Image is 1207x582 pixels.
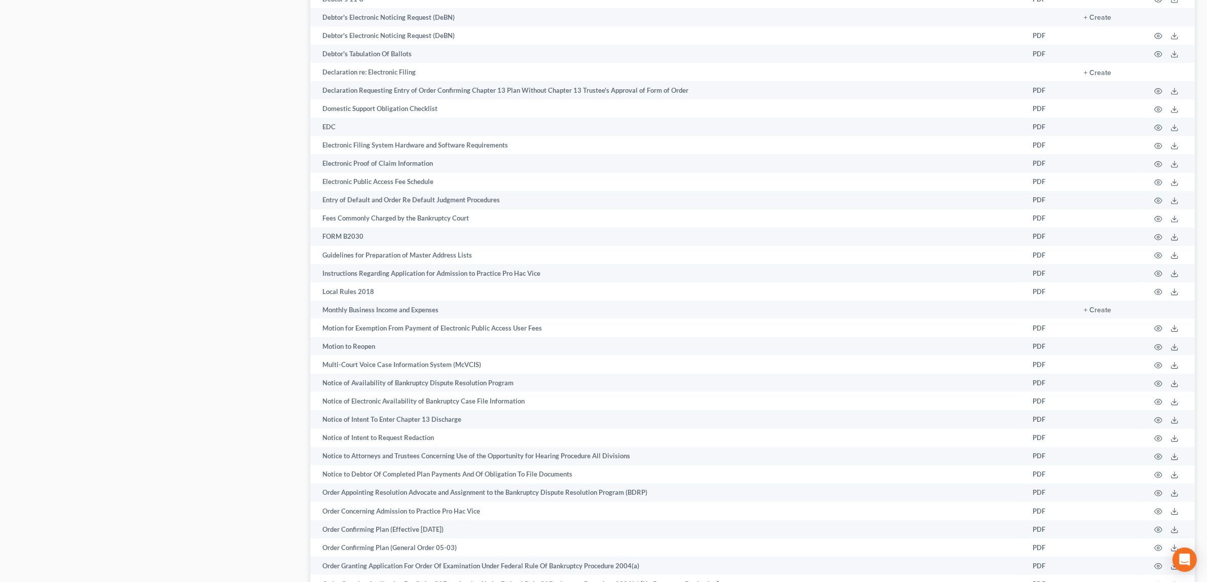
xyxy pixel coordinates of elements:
td: Debtor's Tabulation Of Ballots [310,45,1025,63]
td: Guidelines for Preparation of Master Address Lists [310,246,1025,264]
td: PDF [1025,118,1076,136]
td: EDC [310,118,1025,136]
td: Local Rules 2018 [310,282,1025,301]
td: Declaration Requesting Entry of Order Confirming Chapter 13 Plan Without Chapter 13 Trustee's App... [310,81,1025,99]
td: PDF [1025,465,1076,484]
td: PDF [1025,374,1076,392]
td: PDF [1025,246,1076,264]
td: PDF [1025,319,1076,337]
td: Motion for Exemption From Payment of Electronic Public Access User Fees [310,319,1025,337]
td: PDF [1025,337,1076,355]
td: Notice to Debtor Of Completed Plan Payments And Of Obligation To File Documents [310,465,1025,484]
td: PDF [1025,355,1076,374]
td: PDF [1025,81,1076,99]
div: Open Intercom Messenger [1173,548,1197,572]
td: PDF [1025,410,1076,428]
td: Domestic Support Obligation Checklist [310,99,1025,118]
td: PDF [1025,99,1076,118]
button: + Create [1084,307,1111,314]
td: Electronic Proof of Claim Information [310,154,1025,172]
td: Motion to Reopen [310,337,1025,355]
td: Instructions Regarding Application for Admission to Practice Pro Hac Vice [310,264,1025,282]
td: PDF [1025,154,1076,172]
td: Order Granting Application For Order Of Examination Under Federal Rule Of Bankruptcy Procedure 20... [310,557,1025,575]
td: Multi-Court Voice Case Information System (McVCIS) [310,355,1025,374]
td: PDF [1025,447,1076,465]
td: PDF [1025,45,1076,63]
td: Notice of Intent to Request Redaction [310,429,1025,447]
td: PDF [1025,520,1076,538]
td: PDF [1025,392,1076,410]
td: PDF [1025,191,1076,209]
td: PDF [1025,484,1076,502]
td: PDF [1025,557,1076,575]
td: Monthly Business Income and Expenses [310,301,1025,319]
td: PDF [1025,228,1076,246]
td: PDF [1025,282,1076,301]
td: Entry of Default and Order Re Default Judgment Procedures [310,191,1025,209]
td: Order Confirming Plan (General Order 05-03) [310,538,1025,557]
td: PDF [1025,136,1076,154]
td: Order Concerning Admission to Practice Pro Hac Vice [310,502,1025,520]
td: Notice of Intent To Enter Chapter 13 Discharge [310,410,1025,428]
td: PDF [1025,26,1076,45]
td: Notice of Electronic Availability of Bankruptcy Case File Information [310,392,1025,410]
td: Electronic Filing System Hardware and Software Requirements [310,136,1025,154]
td: FORM B2030 [310,228,1025,246]
button: + Create [1084,14,1111,21]
td: Notice to Attorneys and Trustees Concerning Use of the Opportunity for Hearing Procedure All Divi... [310,447,1025,465]
td: Notice of Availability of Bankruptcy Dispute Resolution Program [310,374,1025,392]
td: PDF [1025,538,1076,557]
td: Electronic Public Access Fee Schedule [310,173,1025,191]
td: Order Appointing Resolution Advocate and Assignment to the Bankruptcy Dispute Resolution Program ... [310,484,1025,502]
td: Debtor's Electronic Noticing Request (DeBN) [310,26,1025,45]
td: PDF [1025,429,1076,447]
td: Debtor's Electronic Noticing Request (DeBN) [310,8,1025,26]
td: Declaration re: Electronic Filing [310,63,1025,81]
td: PDF [1025,502,1076,520]
td: PDF [1025,209,1076,228]
td: Order Confirming Plan (Effective [DATE]) [310,520,1025,538]
td: PDF [1025,173,1076,191]
td: Fees Commonly Charged by the Bankruptcy Court [310,209,1025,228]
button: + Create [1084,69,1111,77]
td: PDF [1025,264,1076,282]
